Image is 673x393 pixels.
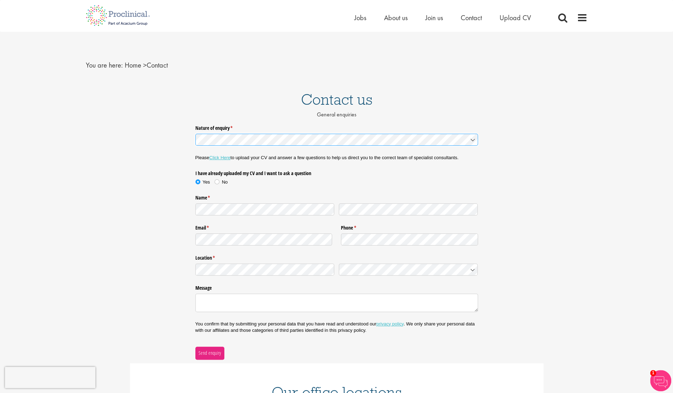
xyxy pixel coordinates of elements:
a: Contact [461,13,482,22]
a: privacy policy [376,321,403,326]
p: Please to upload your CV and answer a few questions to help us direct you to the correct team of ... [195,155,478,161]
input: Country [339,264,478,276]
iframe: reCAPTCHA [5,367,95,388]
a: Join us [425,13,443,22]
span: > [143,60,147,70]
span: Send enquiry [198,349,221,357]
label: Email [195,222,332,231]
img: Chatbot [650,370,671,391]
a: About us [384,13,408,22]
legend: Name [195,192,478,201]
legend: I have already uploaded my CV and I want to ask a question [195,168,332,177]
input: First [195,203,335,215]
button: Send enquiry [195,347,224,359]
legend: Location [195,252,478,261]
a: Click Here [209,155,230,160]
span: No [222,179,228,185]
input: Last [339,203,478,215]
a: Jobs [354,13,366,22]
a: breadcrumb link to Home [125,60,141,70]
label: Nature of enquiry [195,122,478,131]
span: Contact [125,60,168,70]
label: Phone [341,222,478,231]
label: Message [195,282,478,291]
span: Yes [202,179,210,185]
p: You confirm that by submitting your personal data that you have read and understood our . We only... [195,321,478,334]
span: You are here: [86,60,123,70]
a: Upload CV [500,13,531,22]
span: 1 [650,370,656,376]
input: State / Province / Region [195,264,335,276]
